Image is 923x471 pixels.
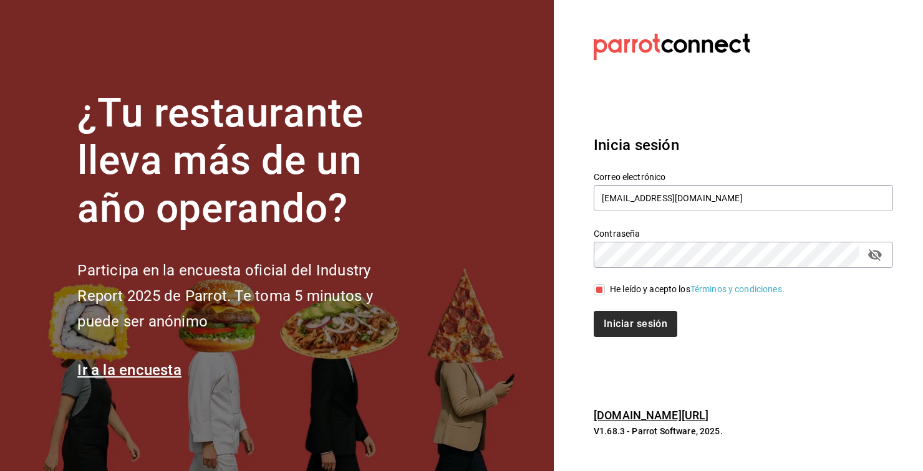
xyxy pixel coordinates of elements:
[594,134,893,156] h3: Inicia sesión
[594,425,893,437] p: V1.68.3 - Parrot Software, 2025.
[864,244,886,265] button: passwordField
[594,311,677,337] button: Iniciar sesión
[690,284,785,294] a: Términos y condiciones.
[77,258,414,334] h2: Participa en la encuesta oficial del Industry Report 2025 de Parrot. Te toma 5 minutos y puede se...
[77,361,181,379] a: Ir a la encuesta
[594,409,708,422] a: [DOMAIN_NAME][URL]
[594,185,893,211] input: Ingresa tu correo electrónico
[594,229,893,237] label: Contraseña
[594,172,893,181] label: Correo electrónico
[610,283,785,296] div: He leído y acepto los
[77,90,414,233] h1: ¿Tu restaurante lleva más de un año operando?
